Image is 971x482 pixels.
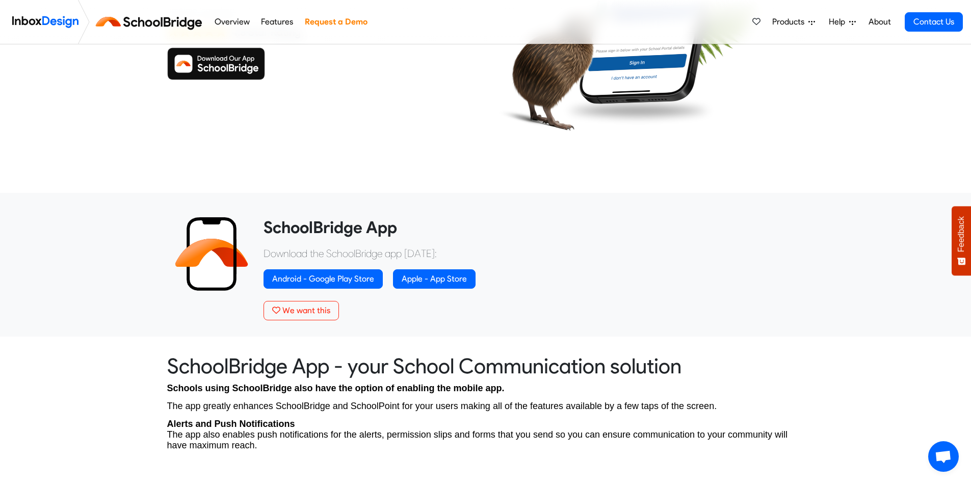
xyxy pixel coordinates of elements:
[167,401,717,411] span: The app greatly enhances SchoolBridge and SchoolPoint for your users making all of the features a...
[258,12,296,32] a: Features
[302,12,370,32] a: Request a Demo
[905,12,963,32] a: Contact Us
[768,12,819,32] a: Products
[264,269,383,289] a: Android - Google Play Store
[772,16,808,28] span: Products
[94,10,208,34] img: schoolbridge logo
[167,429,788,450] span: The app also enables push notifications for the alerts, permission slips and forms that you send ...
[825,12,860,32] a: Help
[167,383,505,393] span: Schools using SchoolBridge also have the option of enabling the mobile app.
[957,216,966,252] span: Feedback
[561,94,717,128] img: shadow.png
[167,419,295,429] strong: Alerts and Push Notifications
[175,217,248,291] img: 2022_01_13_icon_sb_app.svg
[952,206,971,275] button: Feedback - Show survey
[212,12,252,32] a: Overview
[264,246,797,261] p: Download the SchoolBridge app [DATE]:
[282,306,330,315] span: We want this
[865,12,894,32] a: About
[393,269,476,289] a: Apple - App Store
[829,16,849,28] span: Help
[264,301,339,320] button: We want this
[167,47,265,80] img: Download SchoolBridge App
[928,441,959,472] a: Open chat
[167,353,804,379] heading: SchoolBridge App - your School Communication solution
[264,217,797,238] heading: SchoolBridge App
